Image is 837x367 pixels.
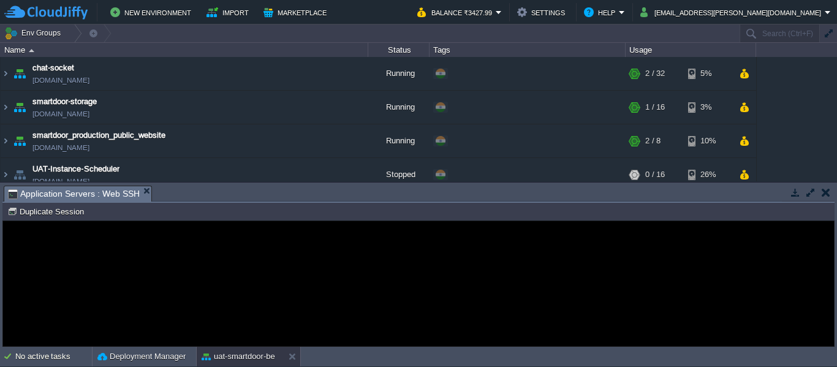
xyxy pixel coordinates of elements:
a: [DOMAIN_NAME] [32,74,89,86]
div: Running [368,91,430,124]
img: AMDAwAAAACH5BAEAAAAALAAAAAABAAEAAAICRAEAOw== [11,57,28,90]
button: New Environment [110,5,195,20]
div: Tags [430,43,625,57]
div: 0 / 16 [645,158,665,191]
a: chat-socket [32,62,74,74]
img: AMDAwAAAACH5BAEAAAAALAAAAAABAAEAAAICRAEAOw== [11,124,28,157]
img: CloudJiffy [4,5,88,20]
a: [DOMAIN_NAME] [32,142,89,154]
a: smartdoor-storage [32,96,97,108]
div: Stopped [368,158,430,191]
div: 2 / 8 [645,124,661,157]
button: Settings [517,5,569,20]
div: 26% [688,158,728,191]
button: Import [206,5,252,20]
div: No active tasks [15,347,92,366]
div: Usage [626,43,756,57]
button: Balance ₹3427.99 [417,5,496,20]
a: [DOMAIN_NAME] [32,175,89,187]
div: Name [1,43,368,57]
img: AMDAwAAAACH5BAEAAAAALAAAAAABAAEAAAICRAEAOw== [1,124,10,157]
div: 1 / 16 [645,91,665,124]
div: 10% [688,124,728,157]
div: 3% [688,91,728,124]
img: AMDAwAAAACH5BAEAAAAALAAAAAABAAEAAAICRAEAOw== [1,91,10,124]
button: Env Groups [4,25,65,42]
div: Running [368,57,430,90]
a: UAT-Instance-Scheduler [32,163,119,175]
div: 2 / 32 [645,57,665,90]
span: Application Servers : Web SSH [8,186,140,202]
div: Running [368,124,430,157]
iframe: chat widget [786,318,825,355]
button: Duplicate Session [7,206,88,217]
button: uat-smartdoor-be [202,350,275,363]
a: smartdoor_production_public_website [32,129,165,142]
img: AMDAwAAAACH5BAEAAAAALAAAAAABAAEAAAICRAEAOw== [29,49,34,52]
img: AMDAwAAAACH5BAEAAAAALAAAAAABAAEAAAICRAEAOw== [11,91,28,124]
div: 5% [688,57,728,90]
span: [DOMAIN_NAME] [32,108,89,120]
img: AMDAwAAAACH5BAEAAAAALAAAAAABAAEAAAICRAEAOw== [11,158,28,191]
img: AMDAwAAAACH5BAEAAAAALAAAAAABAAEAAAICRAEAOw== [1,158,10,191]
button: Marketplace [263,5,330,20]
div: Status [369,43,429,57]
img: AMDAwAAAACH5BAEAAAAALAAAAAABAAEAAAICRAEAOw== [1,57,10,90]
button: Help [584,5,619,20]
button: Deployment Manager [97,350,186,363]
button: [EMAIL_ADDRESS][PERSON_NAME][DOMAIN_NAME] [640,5,825,20]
